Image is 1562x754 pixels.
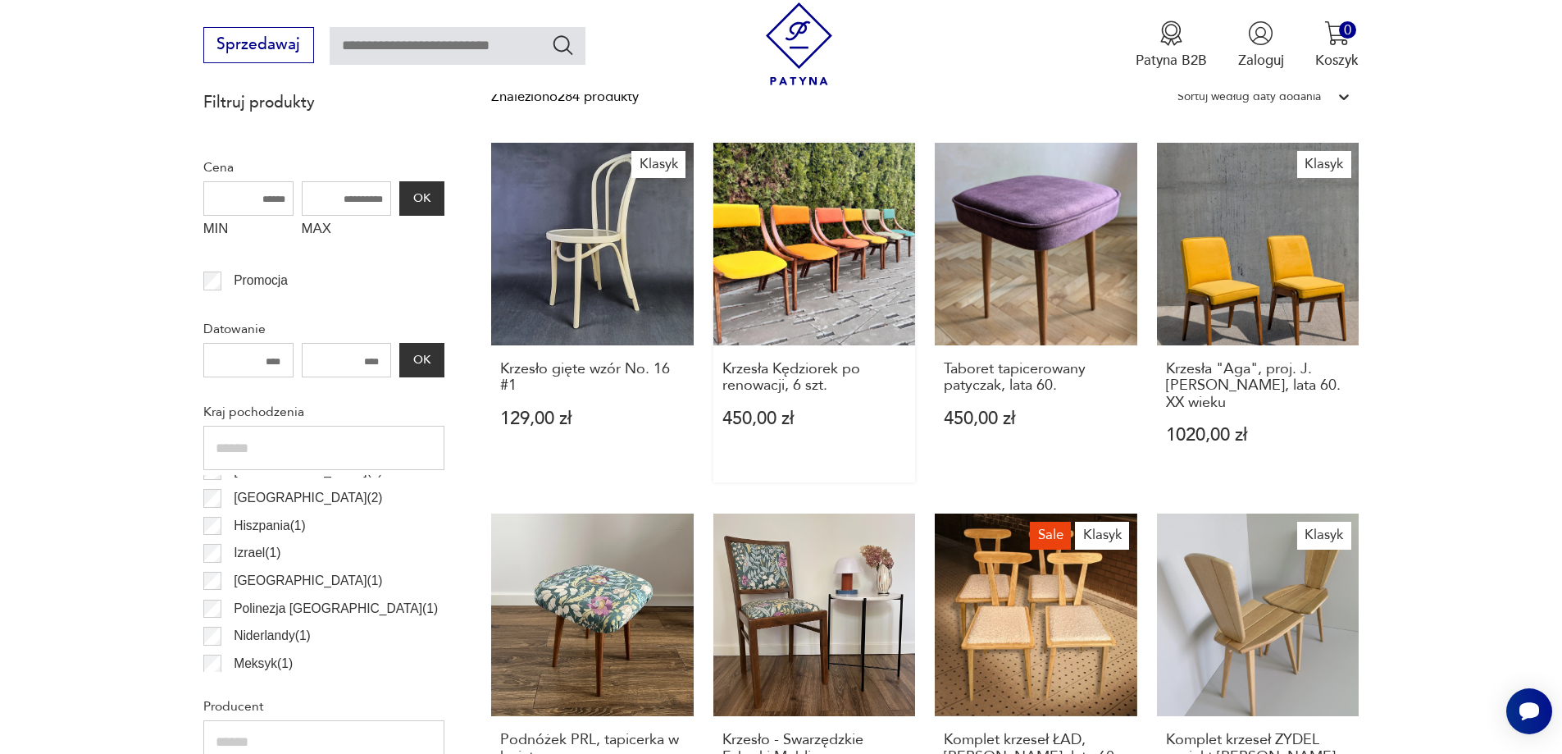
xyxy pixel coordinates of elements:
[1157,143,1359,482] a: KlasykKrzesła "Aga", proj. J. Chierowskiego, lata 60. XX wiekuKrzesła "Aga", proj. J. [PERSON_NAM...
[234,542,280,564] p: Izrael ( 1 )
[234,653,293,674] p: Meksyk ( 1 )
[203,157,444,178] p: Cena
[1136,21,1207,70] a: Ikona medaluPatyna B2B
[1159,21,1184,46] img: Ikona medalu
[399,181,444,216] button: OK
[234,515,306,537] p: Hiszpania ( 1 )
[722,410,907,427] p: 450,00 zł
[234,270,288,291] p: Promocja
[713,143,916,482] a: Krzesła Kędziorek po renowacji, 6 szt.Krzesła Kędziorek po renowacji, 6 szt.450,00 zł
[234,598,438,619] p: Polinezja [GEOGRAPHIC_DATA] ( 1 )
[234,487,382,509] p: [GEOGRAPHIC_DATA] ( 2 )
[1136,21,1207,70] button: Patyna B2B
[234,570,382,592] p: [GEOGRAPHIC_DATA] ( 1 )
[1136,51,1207,70] p: Patyna B2B
[203,39,314,53] a: Sprzedawaj
[491,86,639,107] div: Znaleziono 284 produkty
[203,318,444,340] p: Datowanie
[1339,21,1356,39] div: 0
[500,361,685,395] h3: Krzesło gięte wzór No. 16 #1
[302,216,392,247] label: MAX
[1248,21,1273,46] img: Ikonka użytkownika
[1506,688,1552,734] iframe: Smartsupp widget button
[203,401,444,423] p: Kraj pochodzenia
[203,27,314,63] button: Sprzedawaj
[944,410,1128,427] p: 450,00 zł
[203,92,444,113] p: Filtruj produkty
[551,33,575,57] button: Szukaj
[1238,21,1284,70] button: Zaloguj
[491,143,694,482] a: KlasykKrzesło gięte wzór No. 16 #1Krzesło gięte wzór No. 16 #1129,00 zł
[203,216,294,247] label: MIN
[399,343,444,377] button: OK
[758,2,840,85] img: Patyna - sklep z meblami i dekoracjami vintage
[1177,86,1321,107] div: Sortuj według daty dodania
[935,143,1137,482] a: Taboret tapicerowany patyczak, lata 60.Taboret tapicerowany patyczak, lata 60.450,00 zł
[1315,21,1359,70] button: 0Koszyk
[1238,51,1284,70] p: Zaloguj
[1166,361,1350,411] h3: Krzesła "Aga", proj. J. [PERSON_NAME], lata 60. XX wieku
[1166,427,1350,444] p: 1020,00 zł
[1324,21,1350,46] img: Ikona koszyka
[1315,51,1359,70] p: Koszyk
[203,696,444,717] p: Producent
[944,361,1128,395] h3: Taboret tapicerowany patyczak, lata 60.
[722,361,907,395] h3: Krzesła Kędziorek po renowacji, 6 szt.
[500,410,685,427] p: 129,00 zł
[234,625,311,647] p: Niderlandy ( 1 )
